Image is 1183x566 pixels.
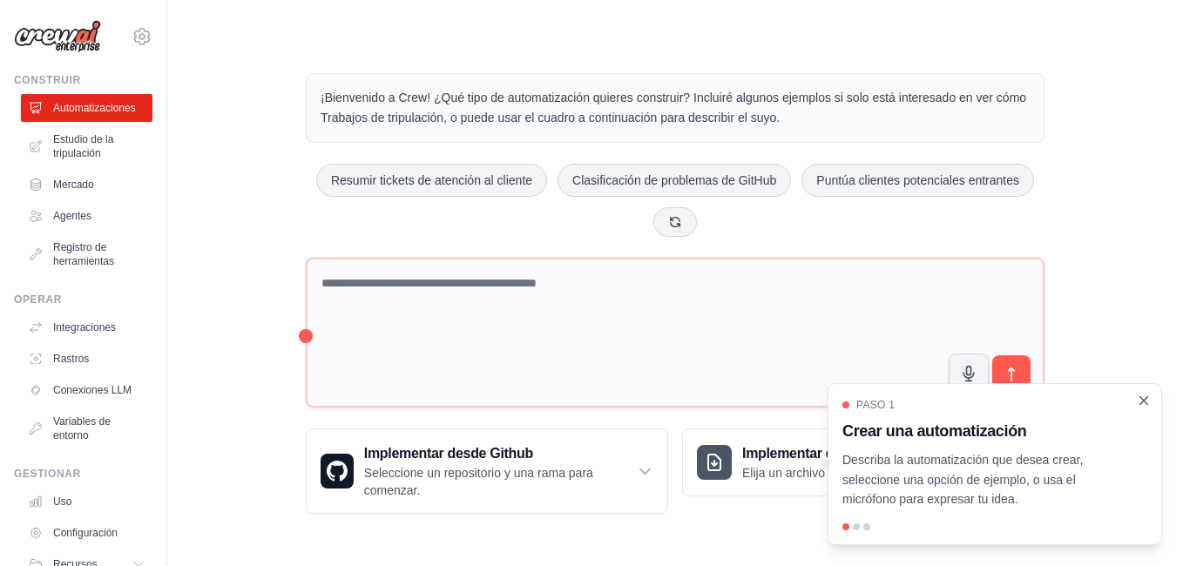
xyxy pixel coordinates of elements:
[21,376,152,404] a: Conexiones LLM
[53,101,136,115] font: Automatizaciones
[14,73,152,87] div: Construir
[14,20,101,53] img: Logotipo
[842,450,1126,509] p: Describa la automatización que desea crear, seleccione una opción de ejemplo, o usa el micrófono ...
[14,293,152,307] div: Operar
[53,352,89,366] font: Rastros
[53,414,145,442] font: Variables de entorno
[53,240,145,268] font: Registro de herramientas
[742,443,958,464] h3: Implementar desde un archivo zip
[21,488,152,515] a: Uso
[53,526,118,540] font: Configuración
[21,313,152,341] a: Integraciones
[842,419,1126,443] h3: Crear una automatización
[14,467,152,481] div: Gestionar
[53,209,91,223] font: Agentes
[321,88,1030,128] p: ¡Bienvenido a Crew! ¿Qué tipo de automatización quieres construir? Incluiré algunos ejemplos si s...
[21,233,152,275] a: Registro de herramientas
[21,345,152,373] a: Rastros
[53,132,145,160] font: Estudio de la tripulación
[1096,482,1183,566] iframe: Chat Widget
[364,443,637,464] h3: Implementar desde Github
[21,125,152,167] a: Estudio de la tripulación
[316,164,547,197] button: Resumir tickets de atención al cliente
[856,398,895,412] span: Paso 1
[1137,394,1151,408] button: Cerrar tutorial
[21,202,152,230] a: Agentes
[53,320,116,334] font: Integraciones
[53,495,71,509] font: Uso
[21,519,152,547] a: Configuración
[21,171,152,199] a: Mercado
[742,464,958,482] p: Elija un archivo zip para cargar.
[801,164,1034,197] button: Puntúa clientes potenciales entrantes
[364,464,637,499] p: Seleccione un repositorio y una rama para comenzar.
[21,408,152,449] a: Variables de entorno
[21,94,152,122] a: Automatizaciones
[558,164,791,197] button: Clasificación de problemas de GitHub
[53,383,132,397] font: Conexiones LLM
[53,178,94,192] font: Mercado
[1096,482,1183,566] div: Widget de chat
